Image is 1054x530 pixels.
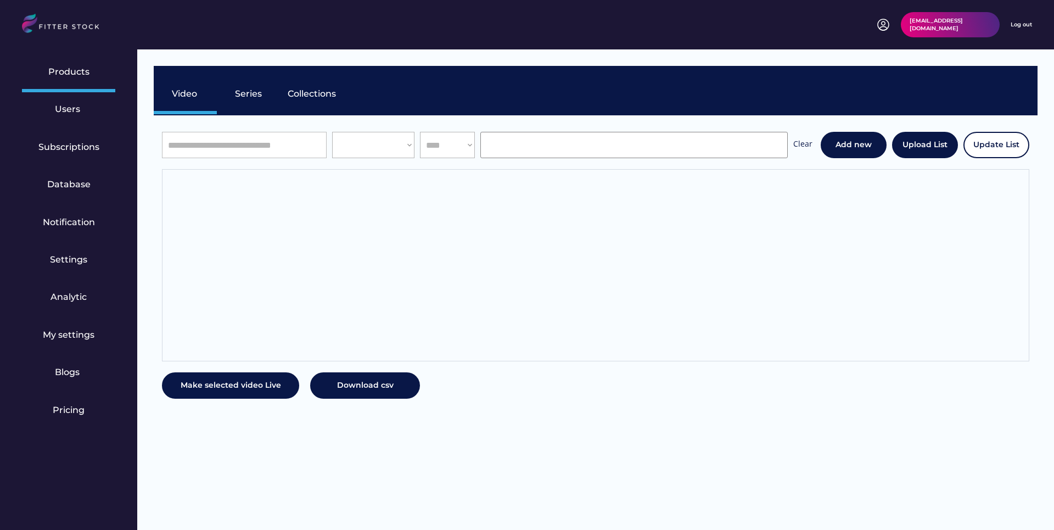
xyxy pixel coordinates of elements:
div: Notification [43,216,95,228]
div: Analytic [51,291,87,303]
div: My settings [43,329,94,341]
img: LOGO.svg [22,14,109,36]
div: Pricing [53,404,85,416]
div: Settings [50,254,87,266]
button: Download csv [310,372,420,399]
div: Blogs [55,366,82,378]
img: profile-circle.svg [877,18,890,31]
div: Series [235,88,262,100]
button: Upload List [892,132,958,158]
div: Subscriptions [38,141,99,153]
div: Users [55,103,82,115]
div: Log out [1011,21,1032,29]
div: Collections [288,88,336,100]
button: Update List [963,132,1029,158]
div: Video [172,88,199,100]
div: Products [48,66,89,78]
div: Clear [793,138,812,152]
button: Add new [821,132,887,158]
button: Make selected video Live [162,372,299,399]
div: Database [47,178,91,191]
div: [EMAIL_ADDRESS][DOMAIN_NAME] [910,17,991,32]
